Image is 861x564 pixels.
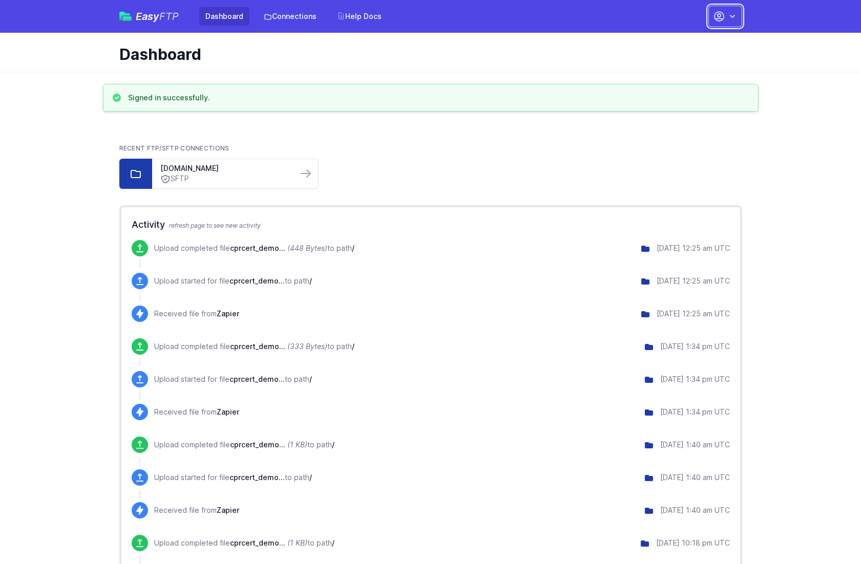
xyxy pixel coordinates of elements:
[119,11,179,21] a: EasyFTP
[309,473,312,482] span: /
[657,309,730,319] div: [DATE] 12:25 am UTC
[128,93,210,103] h3: Signed in successfully.
[154,505,239,515] p: Received file from
[810,513,849,552] iframe: Drift Widget Chat Controller
[230,342,285,351] span: cprcert_demo.csv
[217,309,239,318] span: Zapier
[660,341,730,352] div: [DATE] 1:34 pm UTC
[199,7,249,26] a: Dashboard
[154,407,239,417] p: Received file from
[332,538,334,547] span: /
[160,163,289,173] a: [DOMAIN_NAME]
[169,222,261,229] span: refresh page to see new activity
[656,538,730,548] div: [DATE] 10:18 pm UTC
[119,45,734,63] h1: Dashboard
[660,407,730,417] div: [DATE] 1:34 pm UTC
[352,244,354,252] span: /
[154,472,312,483] p: Upload started for file to path
[229,276,285,285] span: cprcert_demo.csv
[287,440,307,449] i: (1 KB)
[160,173,289,184] a: SFTP
[287,538,307,547] i: (1 KB)
[154,538,334,548] p: Upload completed file to path
[660,505,730,515] div: [DATE] 1:40 am UTC
[352,342,354,351] span: /
[229,473,285,482] span: cprcert_demo.csv
[657,276,730,286] div: [DATE] 12:25 am UTC
[660,472,730,483] div: [DATE] 1:40 am UTC
[217,506,239,514] span: Zapier
[287,244,327,252] i: (448 Bytes)
[154,309,239,319] p: Received file from
[136,11,179,21] span: Easy
[119,12,132,21] img: easyftp_logo.png
[230,538,285,547] span: cprcert_demo.csv
[660,440,730,450] div: [DATE] 1:40 am UTC
[119,144,742,153] h2: Recent FTP/SFTP Connections
[287,342,327,351] i: (333 Bytes)
[154,374,312,384] p: Upload started for file to path
[159,10,179,23] span: FTP
[309,375,312,383] span: /
[154,341,354,352] p: Upload completed file to path
[332,440,334,449] span: /
[258,7,323,26] a: Connections
[657,243,730,253] div: [DATE] 12:25 am UTC
[217,407,239,416] span: Zapier
[230,244,285,252] span: cprcert_demo.csv
[132,218,730,232] h2: Activity
[154,276,312,286] p: Upload started for file to path
[331,7,388,26] a: Help Docs
[154,243,354,253] p: Upload completed file to path
[230,440,285,449] span: cprcert_demo.csv
[660,374,730,384] div: [DATE] 1:34 pm UTC
[154,440,334,450] p: Upload completed file to path
[309,276,312,285] span: /
[229,375,285,383] span: cprcert_demo.csv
